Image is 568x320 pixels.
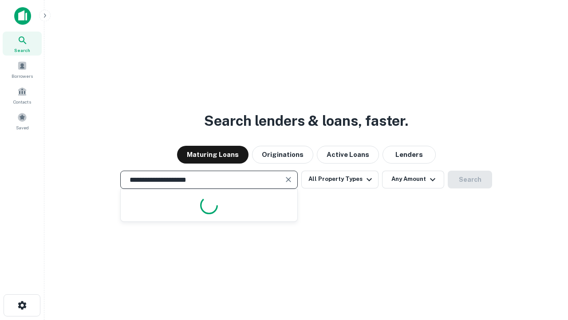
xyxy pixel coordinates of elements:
[3,32,42,56] a: Search
[3,83,42,107] a: Contacts
[3,109,42,133] a: Saved
[16,124,29,131] span: Saved
[252,146,313,164] button: Originations
[282,173,295,186] button: Clear
[204,110,408,132] h3: Search lenders & loans, faster.
[317,146,379,164] button: Active Loans
[301,171,379,188] button: All Property Types
[383,146,436,164] button: Lenders
[13,98,31,105] span: Contacts
[177,146,248,164] button: Maturing Loans
[12,72,33,80] span: Borrowers
[14,7,31,25] img: capitalize-icon.png
[382,171,444,188] button: Any Amount
[3,57,42,81] a: Borrowers
[524,220,568,263] iframe: Chat Widget
[14,47,30,54] span: Search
